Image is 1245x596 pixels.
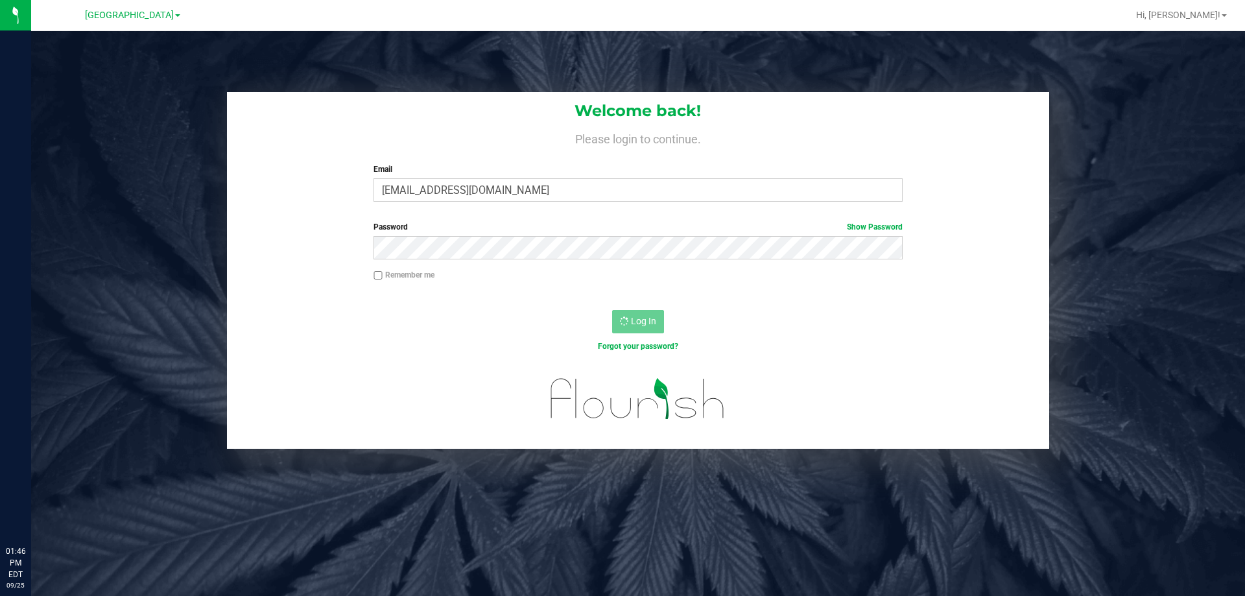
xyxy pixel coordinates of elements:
[373,163,902,175] label: Email
[598,342,678,351] a: Forgot your password?
[373,222,408,232] span: Password
[373,269,434,281] label: Remember me
[227,130,1049,145] h4: Please login to continue.
[373,271,383,280] input: Remember me
[847,222,903,232] a: Show Password
[535,366,741,432] img: flourish_logo.svg
[6,580,25,590] p: 09/25
[631,316,656,326] span: Log In
[6,545,25,580] p: 01:46 PM EDT
[1136,10,1220,20] span: Hi, [PERSON_NAME]!
[85,10,174,21] span: [GEOGRAPHIC_DATA]
[612,310,664,333] button: Log In
[227,102,1049,119] h1: Welcome back!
